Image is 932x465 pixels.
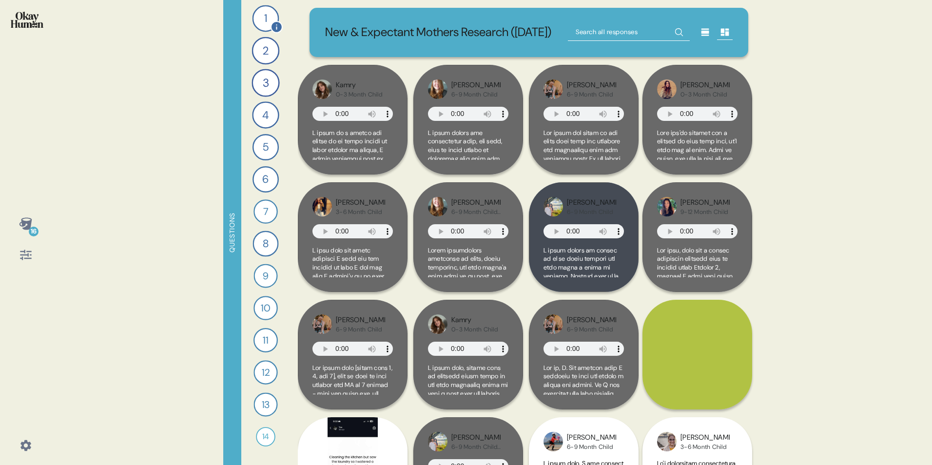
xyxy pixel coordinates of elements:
[680,91,730,98] div: 0-3 Month Child
[11,12,43,28] img: okayhuman.3b1b6348.png
[451,80,501,91] div: [PERSON_NAME]
[253,231,279,257] div: 8
[253,360,277,384] div: 12
[451,197,501,208] div: [PERSON_NAME]
[428,197,447,216] img: profilepic_9664865833620011.jpg
[567,91,616,98] div: 6-9 Month Child
[252,101,279,128] div: 4
[428,314,447,334] img: profilepic_24302597019365276.jpg
[680,80,730,91] div: [PERSON_NAME]
[336,91,382,98] div: 0-3 Month Child
[544,314,563,334] img: profilepic_9987001134730651.jpg
[312,314,332,334] img: profilepic_9987001134730651.jpg
[253,264,277,288] div: 9
[252,134,279,160] div: 5
[451,315,498,326] div: Kamry
[336,80,382,91] div: Kamry
[544,79,563,99] img: profilepic_9987001134730651.jpg
[451,208,501,216] div: 6-9 Month Child [ABCDE]
[312,79,332,99] img: profilepic_24302597019365276.jpg
[451,432,501,443] div: [PERSON_NAME]
[252,166,279,193] div: 6
[544,432,563,451] img: profilepic_24161086583510998.jpg
[253,392,277,416] div: 13
[544,197,563,216] img: profilepic_24066498406338658.jpg
[252,37,280,65] div: 2
[252,5,279,32] div: 1
[336,197,385,208] div: [PERSON_NAME]
[336,315,385,326] div: [PERSON_NAME]
[567,326,616,333] div: 6-9 Month Child
[567,315,616,326] div: [PERSON_NAME]
[451,326,498,333] div: 0-3 Month Child
[253,199,278,224] div: 7
[252,69,279,97] div: 3
[451,443,501,451] div: 6-9 Month Child [CBADE]
[451,91,501,98] div: 6-9 Month Child
[29,227,39,236] div: 16
[657,197,677,216] img: profilepic_23998246113203785.jpg
[567,197,616,208] div: [PERSON_NAME]
[567,443,616,451] div: 6-9 Month Child
[253,328,278,352] div: 11
[253,296,278,320] div: 10
[428,432,447,451] img: profilepic_24066498406338658.jpg
[680,208,730,216] div: 9-12 Month Child
[568,23,690,41] input: Search all responses
[567,432,616,443] div: [PERSON_NAME]
[336,208,385,216] div: 3-6 Month Child
[428,79,447,99] img: profilepic_9664865833620011.jpg
[567,208,616,216] div: 6-9 Month Child
[567,80,616,91] div: [PERSON_NAME]
[325,23,551,41] p: New & Expectant Mothers Research ([DATE])
[336,326,385,333] div: 6-9 Month Child
[256,427,275,446] div: 14
[680,443,730,451] div: 3-6 Month Child
[657,432,677,451] img: profilepic_24467568902835622.jpg
[312,197,332,216] img: profilepic_24149749451352391.jpg
[657,79,677,99] img: profilepic_10050006148381865.jpg
[680,432,730,443] div: [PERSON_NAME]
[680,197,730,208] div: [PERSON_NAME]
